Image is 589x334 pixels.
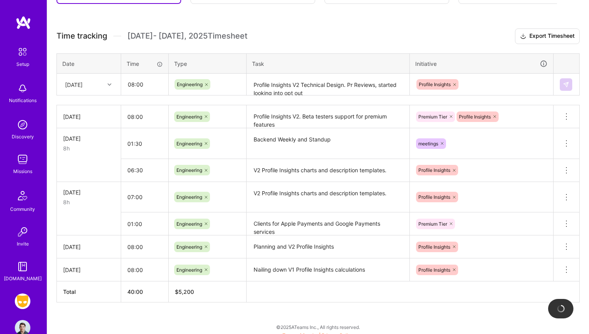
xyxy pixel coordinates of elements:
span: Engineering [176,194,202,200]
span: Time tracking [56,31,107,41]
textarea: Clients for Apple Payments and Google Payments services [247,213,409,235]
a: Grindr: Mobile + BE + Cloud [13,293,32,309]
input: HH:MM [121,260,168,280]
div: Discovery [12,133,34,141]
span: Engineering [176,267,202,273]
span: Engineering [176,114,202,120]
div: [DOMAIN_NAME] [4,274,42,283]
th: Date [57,53,121,74]
div: [DATE] [63,188,115,196]
input: HH:MM [121,237,168,257]
img: Invite [15,224,30,240]
textarea: Profile Insights V2 Technical Design. Pr Reviews, started looking into opt out [247,74,409,95]
input: HH:MM [121,133,168,154]
span: Engineering [176,244,202,250]
span: meetings [418,141,438,147]
span: Premium Tier [418,114,447,120]
div: null [560,78,573,91]
img: loading [555,303,566,314]
input: HH:MM [121,187,168,207]
img: discovery [15,117,30,133]
textarea: Planning and V2 Profile Insights [247,236,409,258]
span: Profile Insights [418,244,450,250]
img: Community [13,186,32,205]
span: Profile Insights [418,194,450,200]
textarea: Profile Insights V2. Beta testers support for premium features [247,106,409,127]
div: [DATE] [63,266,115,274]
i: icon Chevron [108,83,111,87]
input: HH:MM [122,74,168,95]
span: Profile Insights [459,114,491,120]
div: Missions [13,167,32,175]
div: [DATE] [65,80,83,88]
span: Premium Tier [418,221,447,227]
th: 40:00 [121,281,169,302]
div: [DATE] [63,113,115,121]
th: Task [247,53,410,74]
img: setup [14,44,31,60]
span: Engineering [176,167,202,173]
th: Total [57,281,121,302]
span: [DATE] - [DATE] , 2025 Timesheet [127,31,247,41]
input: HH:MM [121,160,168,180]
button: Export Timesheet [515,28,580,44]
i: icon Download [520,32,526,41]
span: Engineering [176,141,202,147]
textarea: Backend Weekly and Standup [247,129,409,158]
div: Notifications [9,96,37,104]
input: HH:MM [121,214,168,234]
span: Engineering [177,81,203,87]
div: 8h [63,144,115,152]
textarea: V2 Profile Insights charts and description templates. [247,183,409,212]
img: bell [15,81,30,96]
span: Profile Insights [418,167,450,173]
img: logo [16,16,31,30]
div: [DATE] [63,243,115,251]
th: Type [169,53,247,74]
div: Setup [16,60,29,68]
span: Profile Insights [419,81,451,87]
span: Profile Insights [418,267,450,273]
div: Community [10,205,35,213]
img: teamwork [15,152,30,167]
div: Invite [17,240,29,248]
span: Engineering [176,221,202,227]
img: Submit [563,81,569,88]
div: 8h [63,198,115,206]
div: Initiative [415,59,548,68]
div: [DATE] [63,134,115,143]
img: Grindr: Mobile + BE + Cloud [15,293,30,309]
span: $ 5,200 [175,288,194,295]
img: guide book [15,259,30,274]
textarea: Nailing down V1 Profile Insights calculations [247,259,409,281]
textarea: V2 Profile Insights charts and description templates. [247,160,409,181]
div: Time [127,60,163,68]
input: HH:MM [121,106,168,127]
